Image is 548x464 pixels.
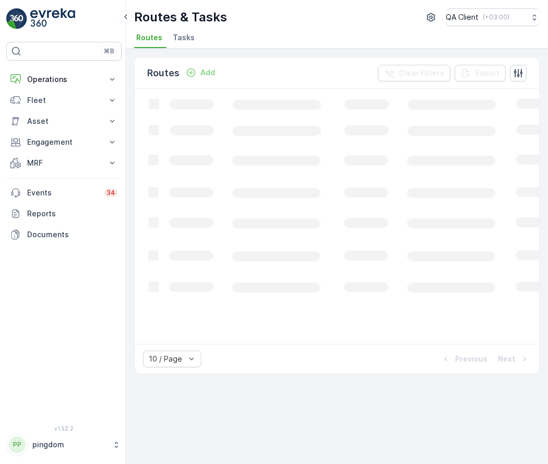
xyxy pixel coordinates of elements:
a: Reports [6,203,122,224]
button: Previous [439,353,489,365]
p: Operations [27,74,101,85]
button: PPpingdom [6,434,122,456]
button: Asset [6,111,122,132]
span: Routes [136,32,162,43]
img: logo [6,8,27,29]
div: PP [9,436,26,453]
button: Add [182,66,219,79]
button: MRF [6,153,122,173]
button: Export [455,65,506,82]
p: Routes [147,66,180,80]
p: ⌘B [104,47,114,55]
p: Previous [455,354,487,364]
p: QA Client [446,12,479,22]
p: Asset [27,116,101,126]
a: Events34 [6,182,122,203]
button: QA Client(+03:00) [446,8,540,26]
button: Next [497,353,531,365]
p: Documents [27,229,117,240]
span: Tasks [173,32,195,43]
button: Clear Filters [378,65,450,82]
a: Documents [6,224,122,245]
p: Fleet [27,95,101,106]
p: Routes & Tasks [134,9,227,26]
img: logo_light-DOdMpM7g.png [30,8,75,29]
p: Engagement [27,137,101,147]
button: Engagement [6,132,122,153]
p: Clear Filters [399,68,444,78]
button: Fleet [6,90,122,111]
p: ( +03:00 ) [483,13,509,21]
p: Export [475,68,499,78]
button: Operations [6,69,122,90]
p: MRF [27,158,101,168]
p: Reports [27,208,117,219]
p: pingdom [32,439,107,450]
span: v 1.52.2 [6,425,122,432]
p: 34 [106,189,115,197]
p: Next [498,354,515,364]
p: Add [200,67,215,78]
p: Events [27,188,98,198]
